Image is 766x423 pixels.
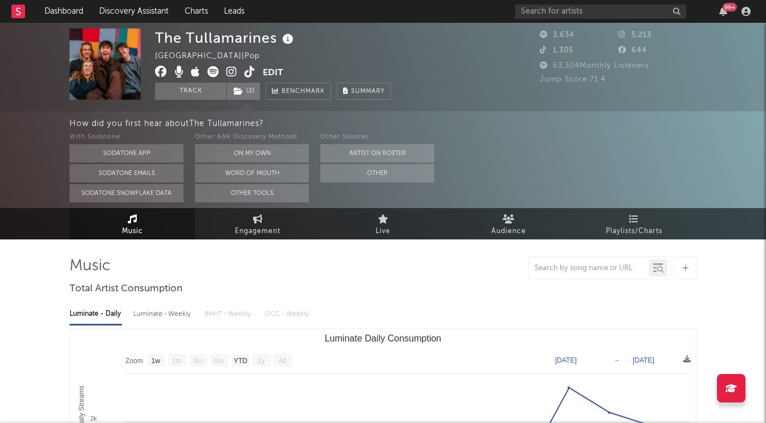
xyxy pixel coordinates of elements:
[122,225,143,238] span: Music
[70,164,184,182] button: Sodatone Emails
[70,117,766,131] div: How did you first hear about The Tullamarines ?
[133,304,193,324] div: Luminate - Weekly
[719,7,727,16] button: 99+
[540,62,649,70] span: 63,304 Monthly Listeners
[152,357,161,365] text: 1w
[70,184,184,202] button: Sodatone Snowflake Data
[320,144,434,162] button: Artist on Roster
[555,356,577,364] text: [DATE]
[278,357,286,365] text: All
[70,131,184,144] div: With Sodatone
[606,225,662,238] span: Playlists/Charts
[320,131,434,144] div: Other Sources
[214,357,224,365] text: 6m
[263,66,283,80] button: Edit
[446,208,571,239] a: Audience
[234,357,247,365] text: YTD
[125,357,143,365] text: Zoom
[337,83,391,100] button: Summary
[613,356,620,364] text: →
[70,282,182,296] span: Total Artist Consumption
[723,3,737,11] div: 99 +
[282,85,325,99] span: Benchmark
[325,333,442,343] text: Luminate Daily Consumption
[193,357,203,365] text: 3m
[633,356,654,364] text: [DATE]
[226,83,260,100] span: ( 2 )
[70,144,184,162] button: Sodatone App
[320,164,434,182] button: Other
[195,164,309,182] button: Word Of Mouth
[540,47,573,54] span: 1,305
[618,31,651,39] span: 5,213
[195,184,309,202] button: Other Tools
[571,208,696,239] a: Playlists/Charts
[258,357,265,365] text: 1y
[195,131,309,144] div: Other A&R Discovery Methods
[266,83,331,100] a: Benchmark
[227,83,260,100] button: (2)
[155,83,226,100] button: Track
[376,225,390,238] span: Live
[515,5,686,19] input: Search for artists
[320,208,446,239] a: Live
[529,264,649,273] input: Search by song name or URL
[351,88,385,95] span: Summary
[540,76,606,83] span: Jump Score: 71.4
[155,29,296,47] div: The Tullamarines
[235,225,280,238] span: Engagement
[618,47,647,54] span: 644
[70,208,195,239] a: Music
[195,208,320,239] a: Engagement
[90,415,97,422] text: 2k
[195,144,309,162] button: On My Own
[70,304,122,324] div: Luminate - Daily
[491,225,526,238] span: Audience
[155,50,273,63] div: [GEOGRAPHIC_DATA] | Pop
[172,357,182,365] text: 1m
[540,31,574,39] span: 3,634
